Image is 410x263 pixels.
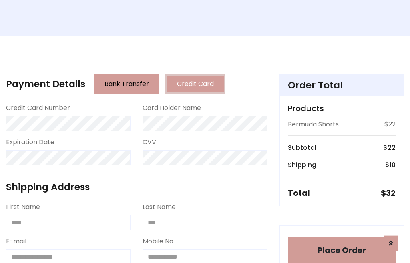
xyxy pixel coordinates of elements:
label: Mobile No [143,237,173,246]
span: 22 [388,143,396,152]
h6: $ [383,144,396,151]
label: Card Holder Name [143,103,201,113]
p: Bermuda Shorts [288,120,339,129]
button: Credit Card [165,74,225,94]
span: 10 [390,160,396,169]
h4: Payment Details [6,78,85,90]
label: First Name [6,202,40,212]
span: 32 [386,187,396,199]
button: Bank Transfer [94,74,159,94]
label: CVV [143,137,156,147]
h5: Total [288,188,310,198]
h4: Order Total [288,80,396,91]
h6: Subtotal [288,144,316,151]
p: $22 [384,120,396,129]
h5: $ [381,188,396,198]
label: Last Name [143,202,176,212]
button: Place Order [288,237,396,263]
h6: Shipping [288,161,316,169]
label: Expiration Date [6,137,54,147]
h4: Shipping Address [6,181,267,193]
label: E-mail [6,237,26,246]
h5: Products [288,104,396,113]
h6: $ [385,161,396,169]
label: Credit Card Number [6,103,70,113]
